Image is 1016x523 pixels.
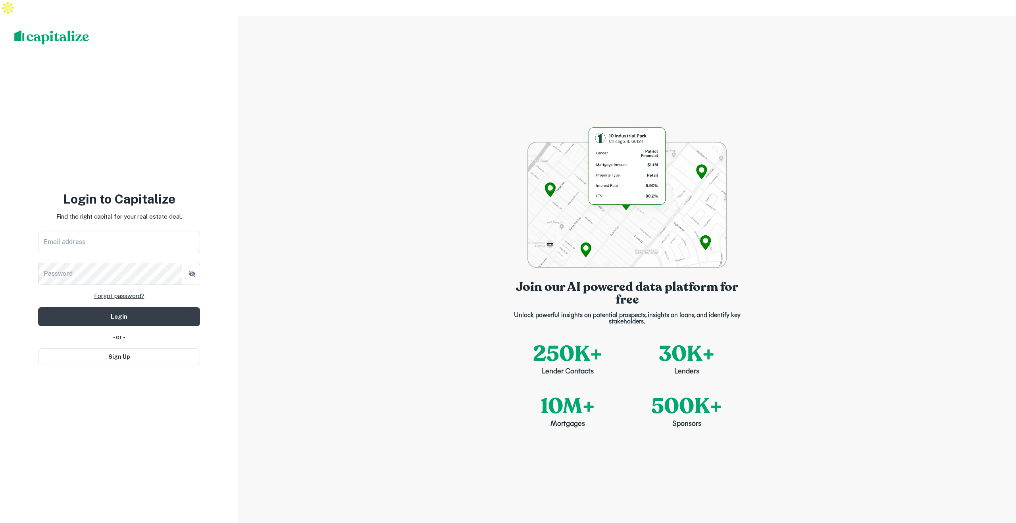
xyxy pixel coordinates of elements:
[976,460,1016,498] iframe: Chat Widget
[651,390,722,422] p: 500K+
[541,390,595,422] p: 10M+
[550,419,585,430] p: Mortgages
[38,333,200,342] div: - or -
[659,338,715,370] p: 30K+
[56,212,182,221] p: Find the right capital for your real estate deal.
[94,291,144,301] a: Forgot password?
[527,125,726,268] img: login-bg
[508,312,746,325] p: Unlock powerful insights on potential prospects, insights on loans, and identify key stakeholders.
[38,348,200,365] button: Sign Up
[672,419,701,430] p: Sponsors
[674,367,699,377] p: Lenders
[14,30,89,44] img: capitalize-logo.png
[533,338,602,370] p: 250K+
[508,281,746,306] p: Join our AI powered data platform for free
[38,190,200,209] h3: Login to Capitalize
[38,307,200,326] button: Login
[542,367,594,377] p: Lender Contacts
